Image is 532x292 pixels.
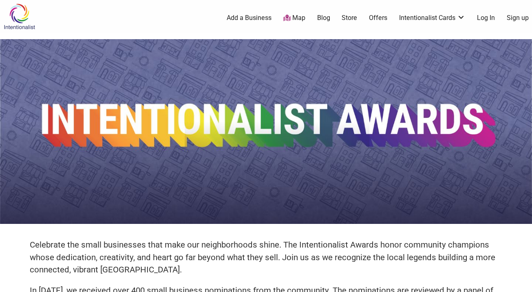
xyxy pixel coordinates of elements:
a: Log In [477,13,495,22]
p: Celebrate the small businesses that make our neighborhoods shine. The Intentionalist Awards honor... [30,239,503,276]
a: Add a Business [227,13,272,22]
a: Offers [369,13,387,22]
a: Intentionalist Cards [399,13,465,22]
a: Blog [317,13,330,22]
a: Sign up [507,13,529,22]
a: Store [342,13,357,22]
a: Map [283,13,305,23]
